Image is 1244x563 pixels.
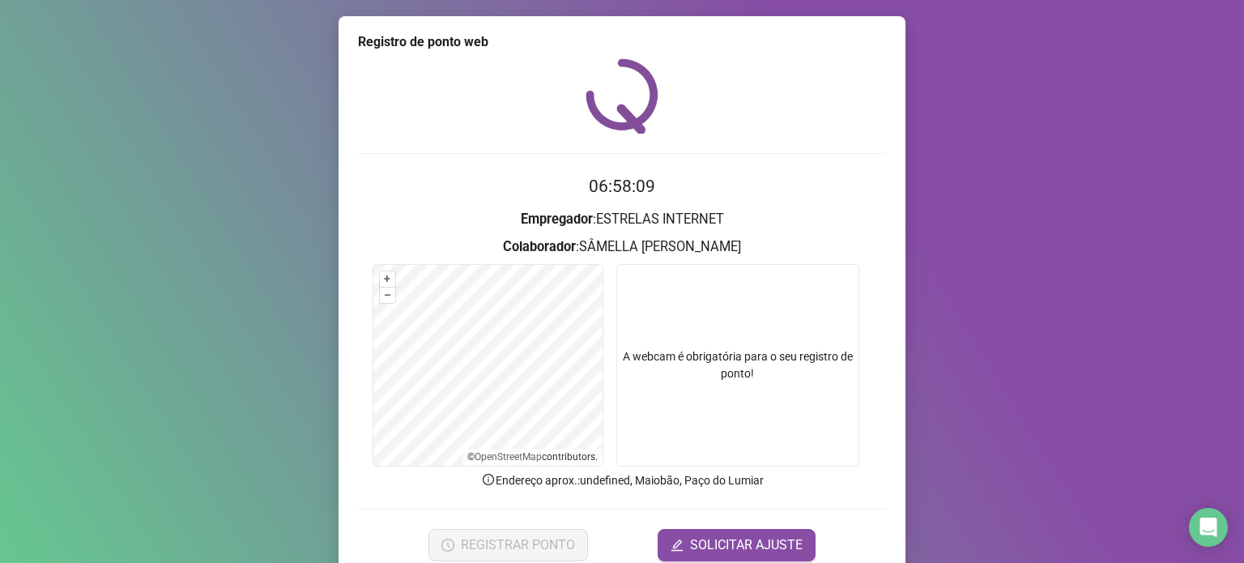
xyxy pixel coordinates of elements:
[589,177,655,196] time: 06:58:09
[690,535,803,555] span: SOLICITAR AJUSTE
[671,539,684,552] span: edit
[380,271,395,287] button: +
[428,529,588,561] button: REGISTRAR PONTO
[521,211,593,227] strong: Empregador
[467,451,598,463] li: © contributors.
[358,32,886,52] div: Registro de ponto web
[616,264,859,467] div: A webcam é obrigatória para o seu registro de ponto!
[358,209,886,230] h3: : ESTRELAS INTERNET
[358,237,886,258] h3: : SÂMELLA [PERSON_NAME]
[380,288,395,303] button: –
[503,239,576,254] strong: Colaborador
[658,529,816,561] button: editSOLICITAR AJUSTE
[586,58,658,134] img: QRPoint
[481,472,496,487] span: info-circle
[358,471,886,489] p: Endereço aprox. : undefined, Maiobão, Paço do Lumiar
[1189,508,1228,547] div: Open Intercom Messenger
[475,451,542,463] a: OpenStreetMap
